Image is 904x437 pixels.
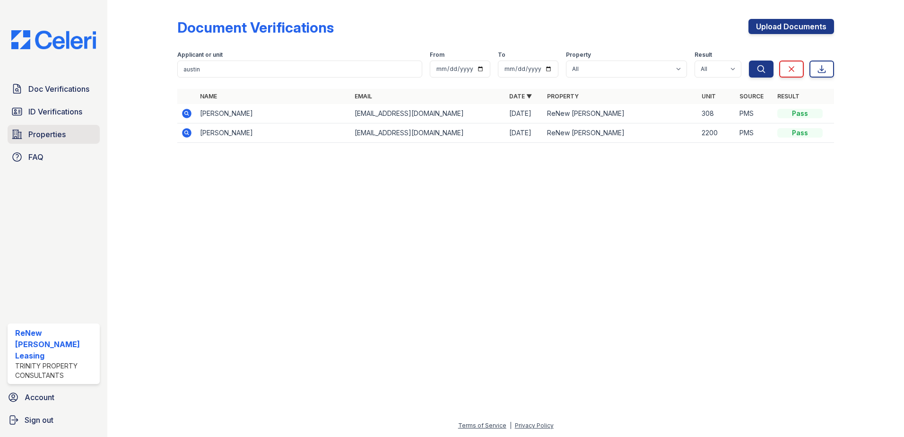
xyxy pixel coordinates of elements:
[196,123,351,143] td: [PERSON_NAME]
[177,19,334,36] div: Document Verifications
[498,51,505,59] label: To
[4,411,104,429] a: Sign out
[566,51,591,59] label: Property
[28,83,89,95] span: Doc Verifications
[510,422,512,429] div: |
[739,93,764,100] a: Source
[196,104,351,123] td: [PERSON_NAME]
[505,123,543,143] td: [DATE]
[4,30,104,49] img: CE_Logo_Blue-a8612792a0a2168367f1c8372b55b34899dd931a85d93a1a3d3e32e68fde9ad4.png
[351,104,505,123] td: [EMAIL_ADDRESS][DOMAIN_NAME]
[505,104,543,123] td: [DATE]
[695,51,712,59] label: Result
[698,104,736,123] td: 308
[8,102,100,121] a: ID Verifications
[543,104,698,123] td: ReNew [PERSON_NAME]
[28,129,66,140] span: Properties
[8,79,100,98] a: Doc Verifications
[430,51,444,59] label: From
[509,93,532,100] a: Date ▼
[355,93,372,100] a: Email
[736,123,774,143] td: PMS
[777,93,800,100] a: Result
[547,93,579,100] a: Property
[748,19,834,34] a: Upload Documents
[15,361,96,380] div: Trinity Property Consultants
[515,422,554,429] a: Privacy Policy
[458,422,506,429] a: Terms of Service
[28,151,43,163] span: FAQ
[15,327,96,361] div: ReNew [PERSON_NAME] Leasing
[200,93,217,100] a: Name
[8,125,100,144] a: Properties
[698,123,736,143] td: 2200
[777,128,823,138] div: Pass
[8,148,100,166] a: FAQ
[351,123,505,143] td: [EMAIL_ADDRESS][DOMAIN_NAME]
[177,61,422,78] input: Search by name, email, or unit number
[177,51,223,59] label: Applicant or unit
[777,109,823,118] div: Pass
[25,414,53,426] span: Sign out
[543,123,698,143] td: ReNew [PERSON_NAME]
[736,104,774,123] td: PMS
[25,392,54,403] span: Account
[4,388,104,407] a: Account
[28,106,82,117] span: ID Verifications
[702,93,716,100] a: Unit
